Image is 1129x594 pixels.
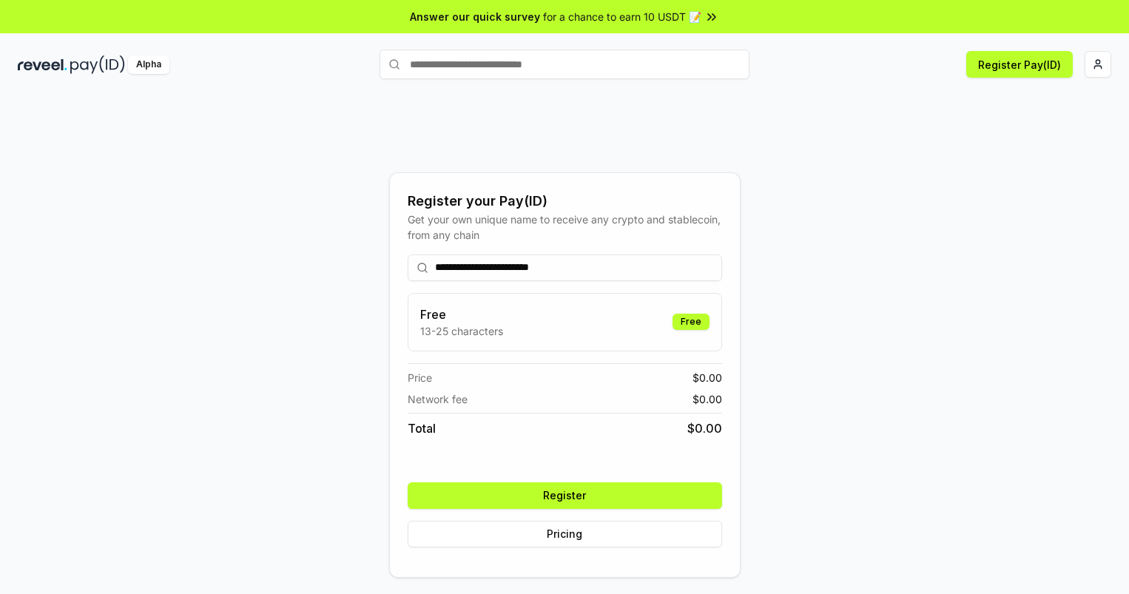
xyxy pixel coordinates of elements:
[543,9,701,24] span: for a chance to earn 10 USDT 📝
[408,370,432,385] span: Price
[420,323,503,339] p: 13-25 characters
[687,419,722,437] span: $ 0.00
[408,482,722,509] button: Register
[692,391,722,407] span: $ 0.00
[70,55,125,74] img: pay_id
[408,521,722,547] button: Pricing
[420,306,503,323] h3: Free
[408,391,468,407] span: Network fee
[966,51,1073,78] button: Register Pay(ID)
[410,9,540,24] span: Answer our quick survey
[128,55,169,74] div: Alpha
[673,314,710,330] div: Free
[408,191,722,212] div: Register your Pay(ID)
[692,370,722,385] span: $ 0.00
[408,212,722,243] div: Get your own unique name to receive any crypto and stablecoin, from any chain
[18,55,67,74] img: reveel_dark
[408,419,436,437] span: Total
